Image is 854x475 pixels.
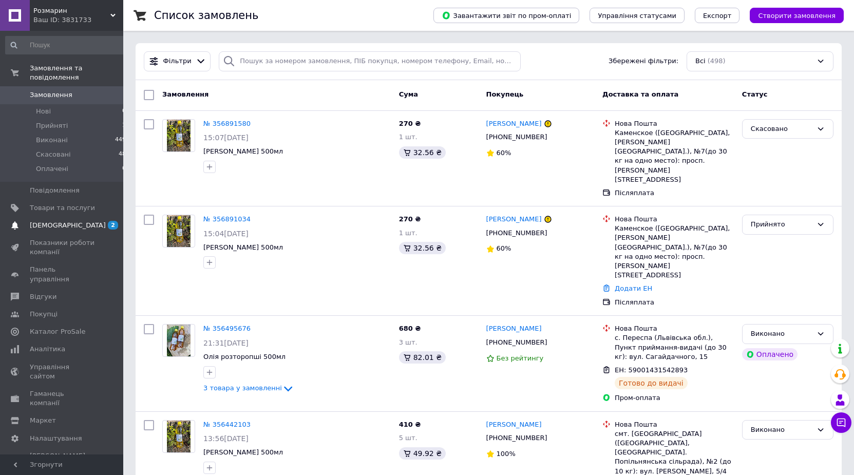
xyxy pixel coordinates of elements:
[399,215,421,223] span: 270 ₴
[399,338,417,346] span: 3 шт.
[30,345,65,354] span: Аналітика
[30,416,56,425] span: Маркет
[739,11,844,19] a: Створити замовлення
[497,149,511,157] span: 60%
[203,384,294,392] a: 3 товара у замовленні
[30,90,72,100] span: Замовлення
[615,324,734,333] div: Нова Пошта
[486,324,542,334] a: [PERSON_NAME]
[154,9,258,22] h1: Список замовлень
[203,120,251,127] a: № 356891580
[615,393,734,403] div: Пром-оплата
[219,51,521,71] input: Пошук за номером замовлення, ПІБ покупця, номером телефону, Email, номером накладної
[758,12,836,20] span: Створити замовлення
[36,107,51,116] span: Нові
[486,119,542,129] a: [PERSON_NAME]
[433,8,579,23] button: Завантажити звіт по пром-оплаті
[399,434,417,442] span: 5 шт.
[30,434,82,443] span: Налаштування
[751,124,812,135] div: Скасовано
[30,363,95,381] span: Управління сайтом
[497,450,516,458] span: 100%
[399,421,421,428] span: 410 ₴
[36,164,68,174] span: Оплачені
[708,57,726,65] span: (498)
[30,186,80,195] span: Повідомлення
[33,15,123,25] div: Ваш ID: 3831733
[615,119,734,128] div: Нова Пошта
[36,150,71,159] span: Скасовані
[695,8,740,23] button: Експорт
[751,329,812,339] div: Виконано
[203,421,251,428] a: № 356442103
[399,351,446,364] div: 82.01 ₴
[30,64,123,82] span: Замовлення та повідомлення
[399,325,421,332] span: 680 ₴
[36,121,68,130] span: Прийняті
[486,338,547,346] span: [PHONE_NUMBER]
[203,339,249,347] span: 21:31[DATE]
[486,215,542,224] a: [PERSON_NAME]
[609,56,678,66] span: Збережені фільтри:
[399,120,421,127] span: 270 ₴
[203,448,283,456] a: [PERSON_NAME] 500мл
[203,353,286,360] a: Олія розторопші 500мл
[615,298,734,307] div: Післяплата
[36,136,68,145] span: Виконані
[615,215,734,224] div: Нова Пошта
[399,90,418,98] span: Cума
[615,224,734,280] div: Каменское ([GEOGRAPHIC_DATA], [PERSON_NAME][GEOGRAPHIC_DATA].), №7(до 30 кг на одно место): просп...
[750,8,844,23] button: Створити замовлення
[831,412,851,433] button: Чат з покупцем
[615,333,734,362] div: с. Переспа (Львівська обл.), Пункт приймання-видачі (до 30 кг): вул. Сагайдачного, 15
[399,229,417,237] span: 1 шт.
[203,147,283,155] span: [PERSON_NAME] 500мл
[203,325,251,332] a: № 356495676
[751,219,812,230] div: Прийнято
[598,12,676,20] span: Управління статусами
[486,133,547,141] span: [PHONE_NUMBER]
[162,215,195,248] a: Фото товару
[497,244,511,252] span: 60%
[33,6,110,15] span: Розмарин
[742,348,798,360] div: Оплачено
[30,292,56,301] span: Відгуки
[751,425,812,435] div: Виконано
[30,203,95,213] span: Товари та послуги
[203,434,249,443] span: 13:56[DATE]
[486,229,547,237] span: [PHONE_NUMBER]
[115,136,126,145] span: 449
[167,421,191,452] img: Фото товару
[167,120,191,151] img: Фото товару
[742,90,768,98] span: Статус
[203,230,249,238] span: 15:04[DATE]
[203,243,283,251] a: [PERSON_NAME] 500мл
[486,420,542,430] a: [PERSON_NAME]
[695,56,706,66] span: Всі
[602,90,678,98] span: Доставка та оплата
[615,188,734,198] div: Післяплата
[615,420,734,429] div: Нова Пошта
[615,284,652,292] a: Додати ЕН
[5,36,127,54] input: Пошук
[30,238,95,257] span: Показники роботи компанії
[203,384,282,392] span: 3 товара у замовленні
[590,8,685,23] button: Управління статусами
[162,420,195,453] a: Фото товару
[399,133,417,141] span: 1 шт.
[162,90,208,98] span: Замовлення
[703,12,732,20] span: Експорт
[486,434,547,442] span: [PHONE_NUMBER]
[615,128,734,184] div: Каменское ([GEOGRAPHIC_DATA], [PERSON_NAME][GEOGRAPHIC_DATA].), №7(до 30 кг на одно место): просп...
[108,221,118,230] span: 2
[122,121,126,130] span: 1
[442,11,571,20] span: Завантажити звіт по пром-оплаті
[203,134,249,142] span: 15:07[DATE]
[203,215,251,223] a: № 356891034
[615,377,688,389] div: Готово до видачі
[399,146,446,159] div: 32.56 ₴
[30,389,95,408] span: Гаманець компанії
